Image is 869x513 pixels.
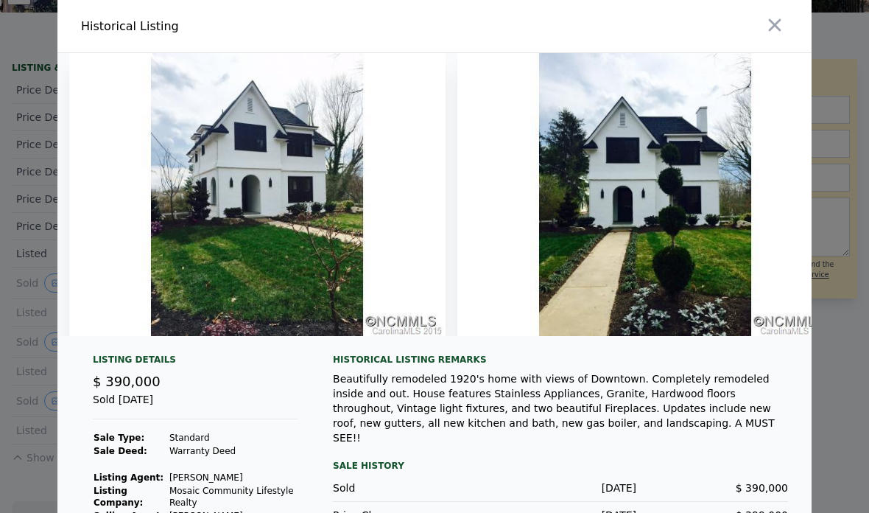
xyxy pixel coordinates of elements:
div: Listing Details [93,354,298,371]
span: $ 390,000 [736,482,788,494]
div: [DATE] [485,481,636,495]
strong: Listing Company: [94,486,143,508]
div: Sold [333,481,485,495]
span: $ 390,000 [93,374,161,389]
td: Mosaic Community Lifestyle Realty [169,484,298,509]
strong: Listing Agent: [94,472,163,483]
td: [PERSON_NAME] [169,471,298,484]
div: Sold [DATE] [93,392,298,419]
div: Beautifully remodeled 1920's home with views of Downtown. Completely remodeled inside and out. Ho... [333,371,788,445]
strong: Sale Type: [94,433,144,443]
strong: Sale Deed: [94,446,147,456]
td: Warranty Deed [169,444,298,458]
div: Historical Listing remarks [333,354,788,366]
td: Standard [169,431,298,444]
img: Property Img [457,53,834,336]
img: Property Img [69,53,446,336]
div: Sale History [333,457,788,475]
div: Historical Listing [81,18,429,35]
